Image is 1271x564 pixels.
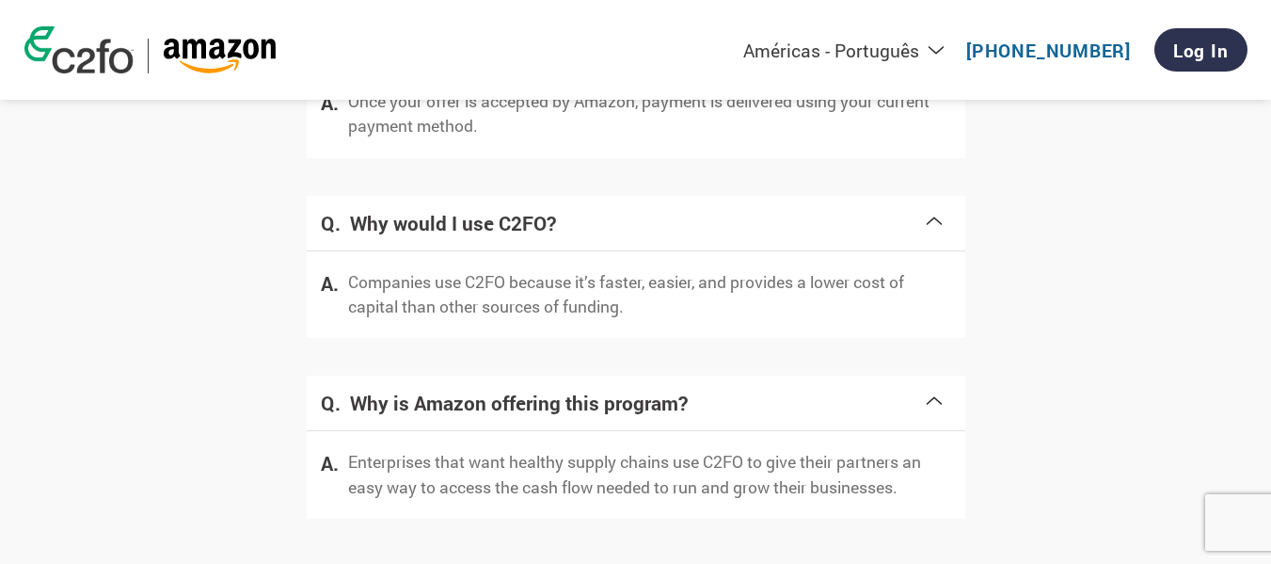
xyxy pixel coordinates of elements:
a: Log In [1154,28,1247,72]
p: Once your offer is accepted by Amazon, payment is delivered using your current payment method. [348,89,951,139]
h4: Why is Amazon offering this program? [350,390,923,416]
img: c2fo logo [24,26,134,73]
a: [PHONE_NUMBER] [966,39,1131,62]
p: Enterprises that want healthy supply chains use C2FO to give their partners an easy way to access... [348,450,951,500]
p: Companies use C2FO because it’s faster, easier, and provides a lower cost of capital than other s... [348,270,951,320]
img: Amazon [163,39,277,73]
h4: Why would I use C2FO? [350,210,923,236]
